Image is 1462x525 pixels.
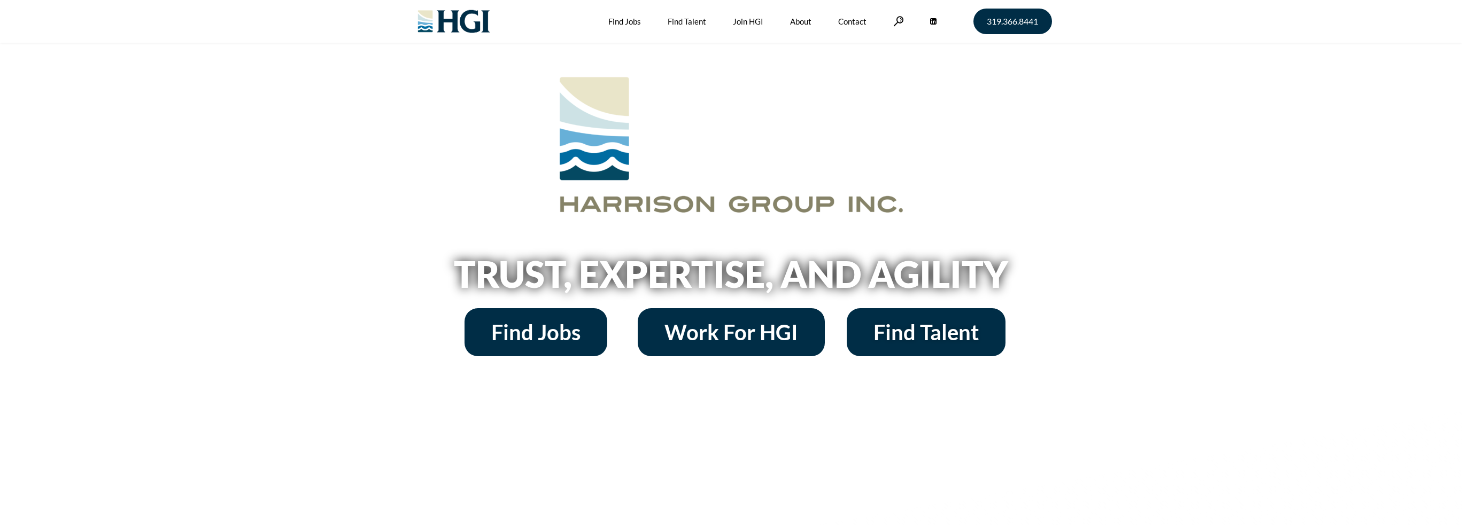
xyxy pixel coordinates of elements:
[664,322,798,343] span: Work For HGI
[491,322,581,343] span: Find Jobs
[873,322,979,343] span: Find Talent
[973,9,1052,34] a: 319.366.8441
[847,308,1005,356] a: Find Talent
[987,17,1038,26] span: 319.366.8441
[465,308,607,356] a: Find Jobs
[893,16,904,26] a: Search
[427,256,1036,292] h2: Trust, Expertise, and Agility
[638,308,825,356] a: Work For HGI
